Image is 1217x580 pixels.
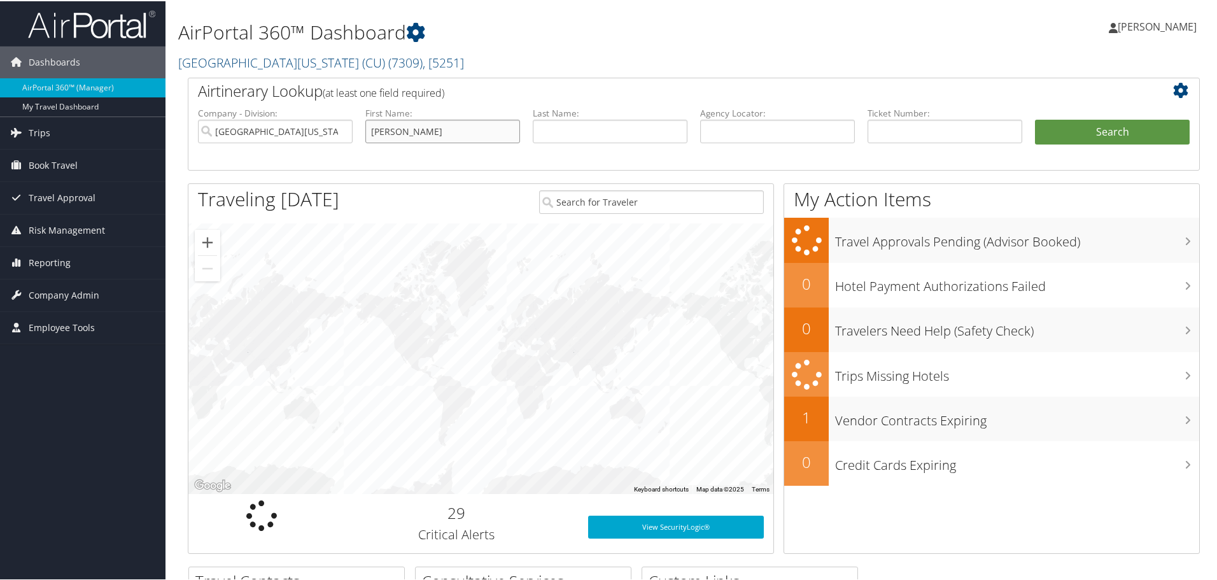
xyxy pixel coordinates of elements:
[784,351,1199,396] a: Trips Missing Hotels
[29,148,78,180] span: Book Travel
[198,185,339,211] h1: Traveling [DATE]
[784,406,829,427] h2: 1
[323,85,444,99] span: (at least one field required)
[868,106,1022,118] label: Ticket Number:
[198,106,353,118] label: Company - Division:
[29,311,95,343] span: Employee Tools
[588,514,764,537] a: View SecurityLogic®
[784,306,1199,351] a: 0Travelers Need Help (Safety Check)
[784,262,1199,306] a: 0Hotel Payment Authorizations Failed
[29,45,80,77] span: Dashboards
[29,181,95,213] span: Travel Approval
[1109,6,1209,45] a: [PERSON_NAME]
[195,229,220,254] button: Zoom in
[784,316,829,338] h2: 0
[835,404,1199,428] h3: Vendor Contracts Expiring
[29,278,99,310] span: Company Admin
[192,476,234,493] a: Open this area in Google Maps (opens a new window)
[784,440,1199,485] a: 0Credit Cards Expiring
[634,484,689,493] button: Keyboard shortcuts
[533,106,687,118] label: Last Name:
[539,189,764,213] input: Search for Traveler
[835,449,1199,473] h3: Credit Cards Expiring
[835,360,1199,384] h3: Trips Missing Hotels
[365,106,520,118] label: First Name:
[198,79,1106,101] h2: Airtinerary Lookup
[344,525,569,542] h3: Critical Alerts
[696,485,744,492] span: Map data ©2025
[178,18,866,45] h1: AirPortal 360™ Dashboard
[752,485,770,492] a: Terms (opens in new tab)
[784,216,1199,262] a: Travel Approvals Pending (Advisor Booked)
[1035,118,1190,144] button: Search
[192,476,234,493] img: Google
[835,225,1199,250] h3: Travel Approvals Pending (Advisor Booked)
[784,450,829,472] h2: 0
[29,116,50,148] span: Trips
[784,185,1199,211] h1: My Action Items
[423,53,464,70] span: , [ 5251 ]
[29,213,105,245] span: Risk Management
[195,255,220,280] button: Zoom out
[700,106,855,118] label: Agency Locator:
[835,315,1199,339] h3: Travelers Need Help (Safety Check)
[344,501,569,523] h2: 29
[178,53,464,70] a: [GEOGRAPHIC_DATA][US_STATE] (CU)
[29,246,71,278] span: Reporting
[784,395,1199,440] a: 1Vendor Contracts Expiring
[28,8,155,38] img: airportal-logo.png
[1118,18,1197,32] span: [PERSON_NAME]
[784,272,829,294] h2: 0
[388,53,423,70] span: ( 7309 )
[835,270,1199,294] h3: Hotel Payment Authorizations Failed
